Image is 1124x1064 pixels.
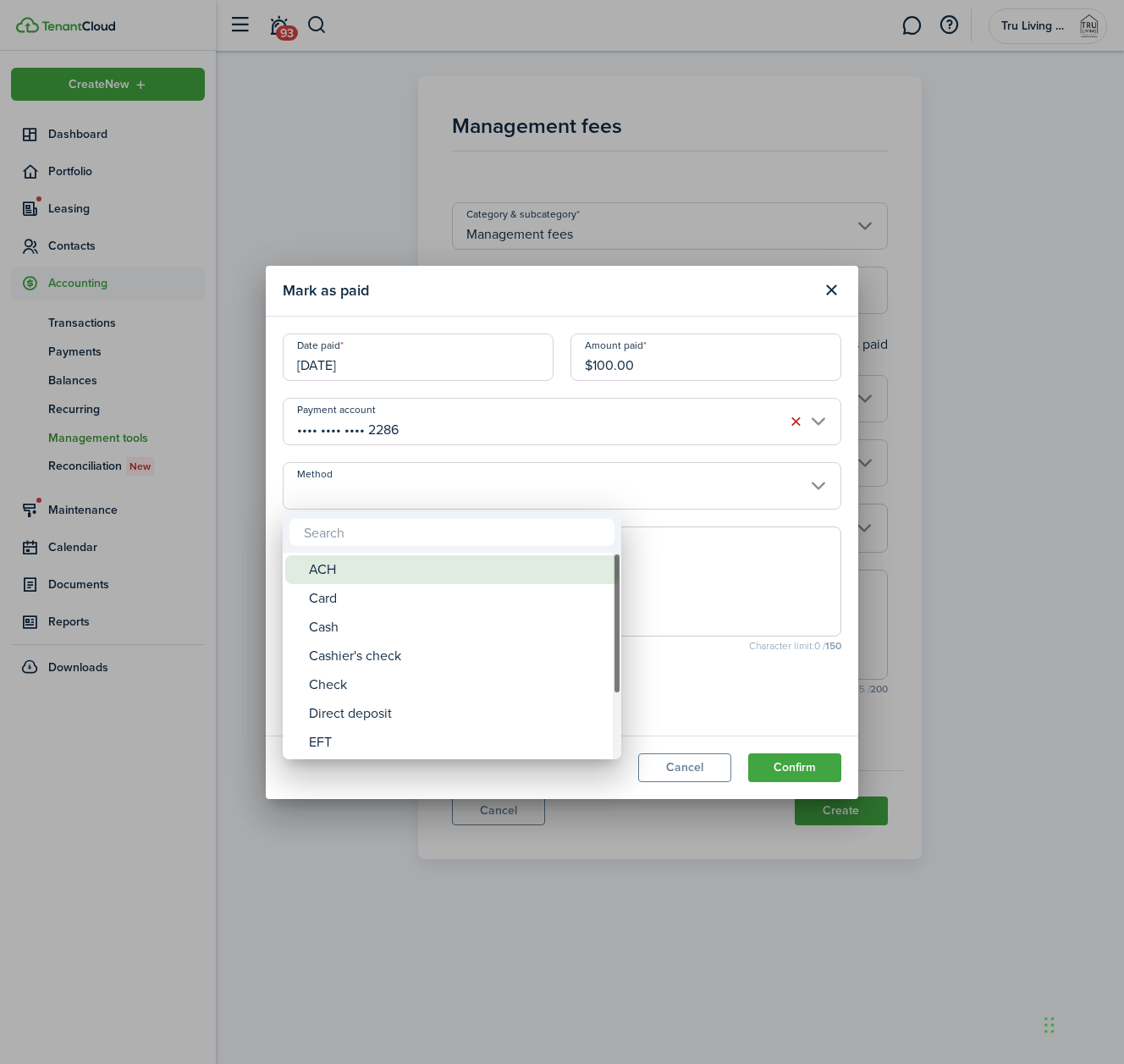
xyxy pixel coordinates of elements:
div: EFT [309,728,609,757]
div: Cashier's check [309,642,609,670]
div: Cash [309,613,609,642]
div: Card [309,584,609,613]
div: Direct deposit [309,699,609,728]
input: Search [289,519,614,546]
mbsc-wheel: Method [283,553,621,759]
div: Check [309,670,609,699]
div: ACH [309,555,609,584]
